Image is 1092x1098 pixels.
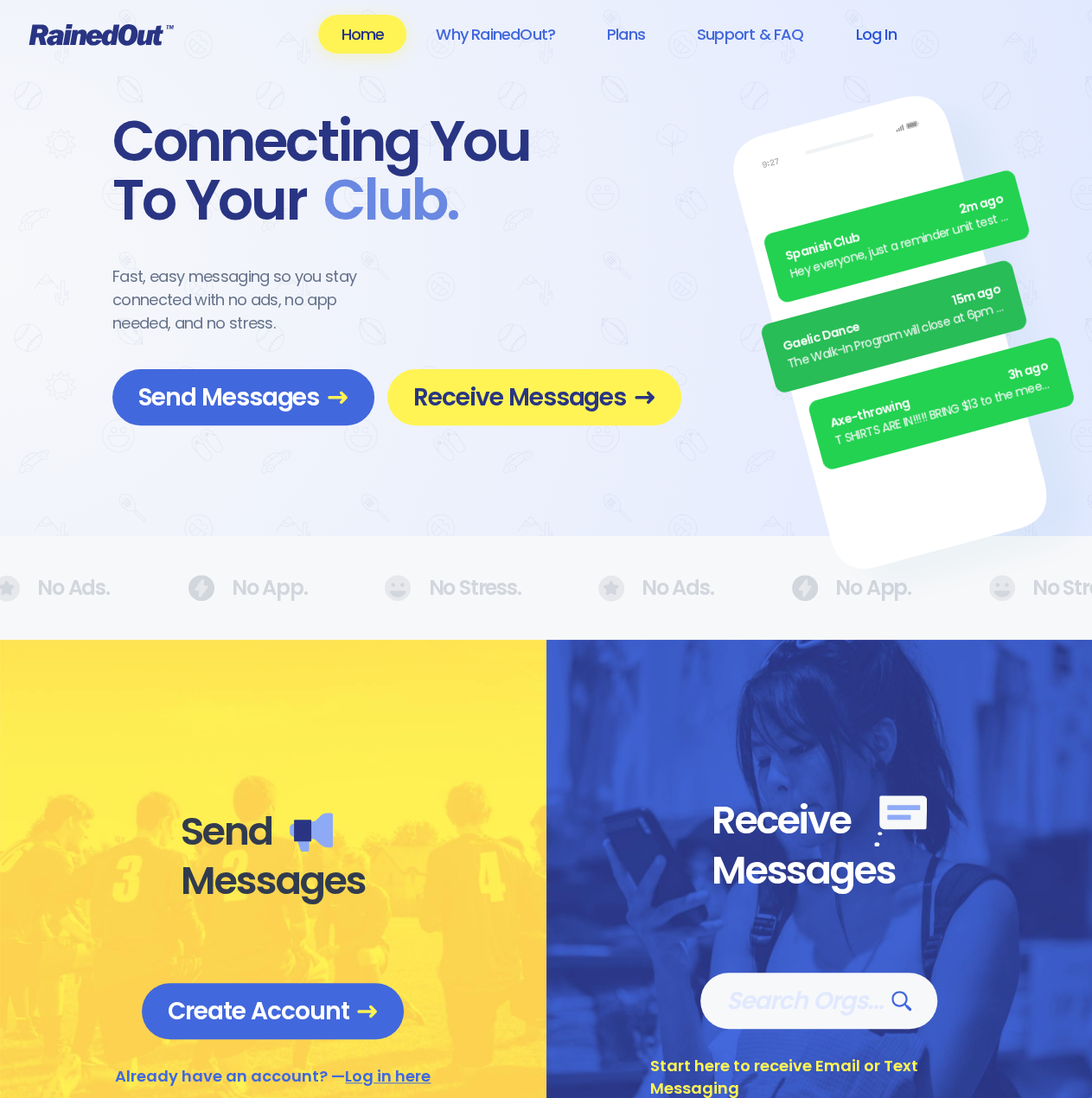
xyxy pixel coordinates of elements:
[112,369,374,425] a: Send Messages
[833,374,1055,450] div: T SHIRTS ARE IN!!!!! BRING $13 to the meeting if you ordered one! THEY LOOK AWESOME!!!!!
[874,795,927,846] img: Receive messages
[290,813,333,852] img: Send messages
[827,357,1050,433] div: Axe-throwing
[168,996,378,1026] span: Create Account
[988,575,1015,601] img: No Ads.
[345,1065,431,1087] a: Log in here
[188,575,281,601] div: No App.
[711,846,927,895] div: Messages
[833,15,918,54] a: Log In
[112,265,389,335] div: Fast, easy messaging so you stay connected with no ads, no app needed, and no stress.
[181,808,366,856] div: Send
[142,983,404,1039] a: Create Account
[781,280,1003,356] div: Gaelic Dance
[306,171,458,230] span: Club .
[956,190,1005,220] span: 2m ago
[791,575,884,601] div: No App.
[413,15,578,54] a: Why RainedOut?
[318,15,406,54] a: Home
[711,795,927,846] div: Receive
[598,575,624,602] img: No Ads.
[950,280,1002,310] span: 15m ago
[598,575,688,602] div: No Ads.
[384,575,494,601] div: No Stress.
[783,190,1006,266] div: Spanish Club
[788,207,1010,284] div: Hey everyone, just a reminder unit test tonight - ch1-4
[413,382,655,412] span: Receive Messages
[791,575,818,601] img: No Ads.
[387,369,681,425] a: Receive Messages
[785,297,1007,373] div: The Walk-In Program will close at 6pm [DATE]. The Christmas Dinner is on!
[584,15,667,54] a: Plans
[188,575,214,601] img: No Ads.
[181,857,366,905] div: Messages
[384,575,411,601] img: No Ads.
[674,15,826,54] a: Support & FAQ
[700,973,937,1029] a: Search Orgs…
[112,112,681,230] div: Connecting You To Your
[726,986,911,1016] span: Search Orgs…
[138,382,348,412] span: Send Messages
[115,1065,431,1088] div: Already have an account? —
[1006,357,1050,386] span: 3h ago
